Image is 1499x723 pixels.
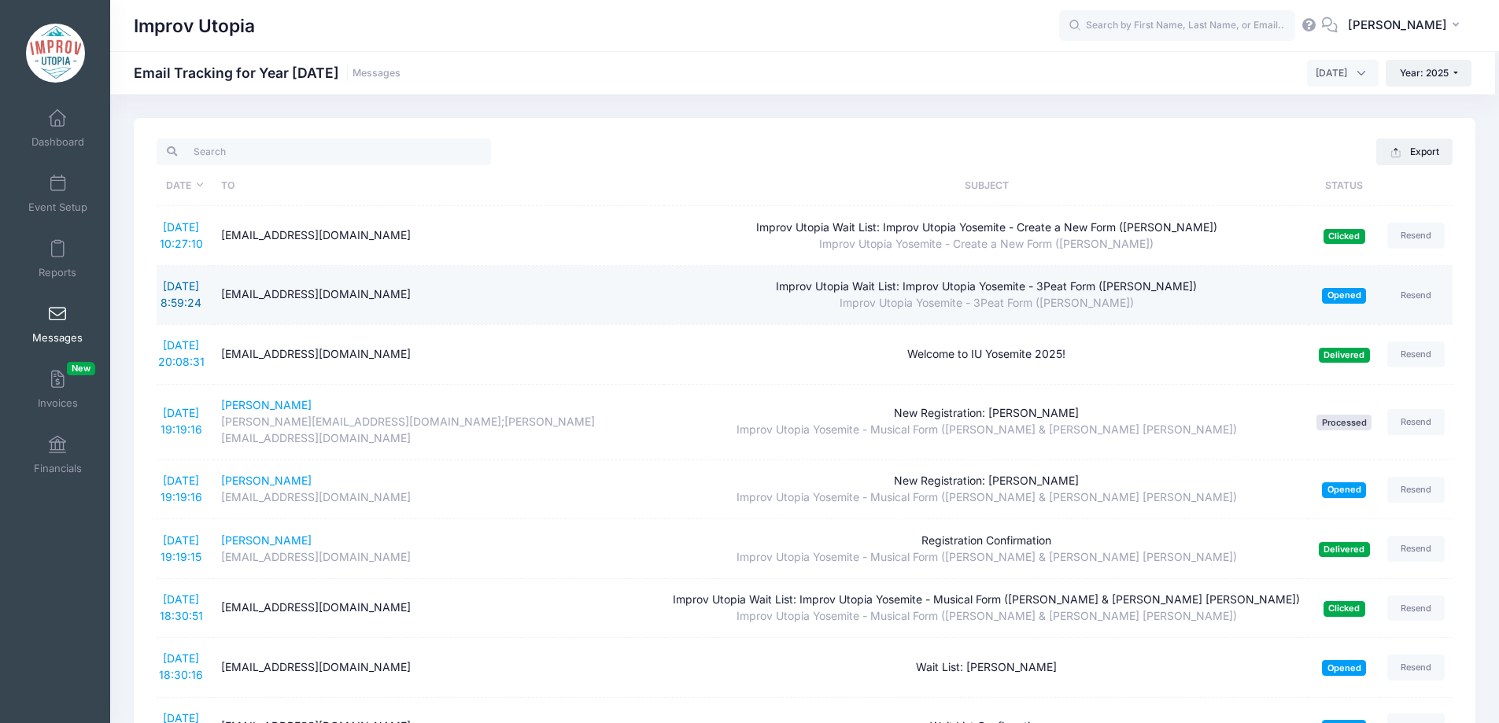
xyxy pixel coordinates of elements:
a: [DATE] 18:30:51 [160,592,203,622]
div: Wait List: [PERSON_NAME] [672,659,1301,676]
span: August 2025 [1307,60,1379,87]
button: [PERSON_NAME] [1338,8,1475,44]
a: Messages [20,297,95,352]
span: Opened [1322,288,1366,303]
div: [EMAIL_ADDRESS][DOMAIN_NAME] [221,286,657,303]
a: Reports [20,231,95,286]
a: Event Setup [20,166,95,221]
img: Improv Utopia [26,24,85,83]
span: Clicked [1324,601,1365,616]
span: Opened [1322,660,1366,675]
span: New [67,362,95,375]
div: [PERSON_NAME] [221,473,657,489]
a: [DATE] 18:30:16 [159,651,203,681]
div: Improv Utopia Yosemite - Musical Form ([PERSON_NAME] & [PERSON_NAME] [PERSON_NAME]) [672,489,1301,506]
a: [PERSON_NAME][PERSON_NAME][EMAIL_ADDRESS][DOMAIN_NAME];[PERSON_NAME][EMAIL_ADDRESS][DOMAIN_NAME] [221,397,657,447]
th: To: activate to sort column ascending [213,165,664,206]
span: August 2025 [1316,66,1347,80]
a: [DATE] 19:19:16 [161,474,202,504]
a: Resend [1387,409,1445,435]
a: Dashboard [20,101,95,156]
span: Invoices [38,397,78,410]
input: Search [157,138,491,165]
a: [PERSON_NAME][EMAIL_ADDRESS][DOMAIN_NAME] [221,473,657,506]
a: [DATE] 20:08:31 [158,338,205,368]
button: Export [1376,138,1453,165]
a: Resend [1387,536,1445,562]
span: Year: 2025 [1400,67,1449,79]
div: [EMAIL_ADDRESS][DOMAIN_NAME] [221,599,657,616]
a: [DATE] 19:19:16 [161,406,202,436]
a: [DATE] 10:27:10 [160,220,203,250]
span: Delivered [1319,542,1370,557]
a: Resend [1387,596,1445,622]
div: Improv Utopia Yosemite - 3Peat Form ([PERSON_NAME]) [672,295,1301,312]
th: Date: activate to sort column ascending [157,165,213,206]
div: Improv Utopia Wait List: Improv Utopia Yosemite - Musical Form ([PERSON_NAME] & [PERSON_NAME] [PE... [672,592,1301,608]
th: : activate to sort column ascending [1379,165,1453,206]
th: Subject: activate to sort column ascending [664,165,1309,206]
a: Resend [1387,341,1445,367]
a: Financials [20,427,95,482]
div: New Registration: [PERSON_NAME] [672,473,1301,489]
div: [EMAIL_ADDRESS][DOMAIN_NAME] [221,227,657,244]
div: [PERSON_NAME] [221,397,657,414]
a: Resend [1387,282,1445,308]
button: Year: 2025 [1386,60,1471,87]
div: [EMAIL_ADDRESS][DOMAIN_NAME] [221,346,657,363]
a: InvoicesNew [20,362,95,417]
span: Financials [34,462,82,475]
div: Welcome to IU Yosemite 2025! [672,346,1301,363]
div: Improv Utopia Yosemite - Create a New Form ([PERSON_NAME]) [672,236,1301,253]
h1: Improv Utopia [134,8,255,44]
a: [DATE] 19:19:15 [161,533,201,563]
span: Delivered [1319,348,1370,363]
span: Processed [1316,415,1372,430]
span: Event Setup [28,201,87,214]
a: Resend [1387,477,1445,503]
div: Registration Confirmation [672,533,1301,549]
span: Clicked [1324,229,1365,244]
a: [PERSON_NAME][EMAIL_ADDRESS][DOMAIN_NAME] [221,533,657,566]
input: Search by First Name, Last Name, or Email... [1059,10,1295,42]
span: Dashboard [31,135,84,149]
h1: Email Tracking for Year [DATE] [134,65,401,81]
div: Improv Utopia Yosemite - Musical Form ([PERSON_NAME] & [PERSON_NAME] [PERSON_NAME]) [672,549,1301,566]
a: [DATE] 8:59:24 [161,279,201,309]
div: Improv Utopia Yosemite - Musical Form ([PERSON_NAME] & [PERSON_NAME] [PERSON_NAME]) [672,608,1301,625]
span: Messages [32,331,83,345]
a: Messages [353,68,401,79]
a: Resend [1387,223,1445,249]
a: Resend [1387,655,1445,681]
span: Reports [39,266,76,279]
span: [PERSON_NAME] [1348,17,1447,34]
div: Improv Utopia Wait List: Improv Utopia Yosemite - 3Peat Form ([PERSON_NAME]) [672,279,1301,295]
div: [PERSON_NAME][EMAIL_ADDRESS][DOMAIN_NAME];[PERSON_NAME][EMAIL_ADDRESS][DOMAIN_NAME] [221,414,657,447]
div: New Registration: [PERSON_NAME] [672,405,1301,422]
div: [EMAIL_ADDRESS][DOMAIN_NAME] [221,659,657,676]
span: Opened [1322,482,1366,497]
th: Status: activate to sort column ascending [1309,165,1379,206]
div: Improv Utopia Wait List: Improv Utopia Yosemite - Create a New Form ([PERSON_NAME]) [672,219,1301,236]
div: Improv Utopia Yosemite - Musical Form ([PERSON_NAME] & [PERSON_NAME] [PERSON_NAME]) [672,422,1301,438]
div: [EMAIL_ADDRESS][DOMAIN_NAME] [221,549,657,566]
div: [PERSON_NAME] [221,533,657,549]
div: [EMAIL_ADDRESS][DOMAIN_NAME] [221,489,657,506]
